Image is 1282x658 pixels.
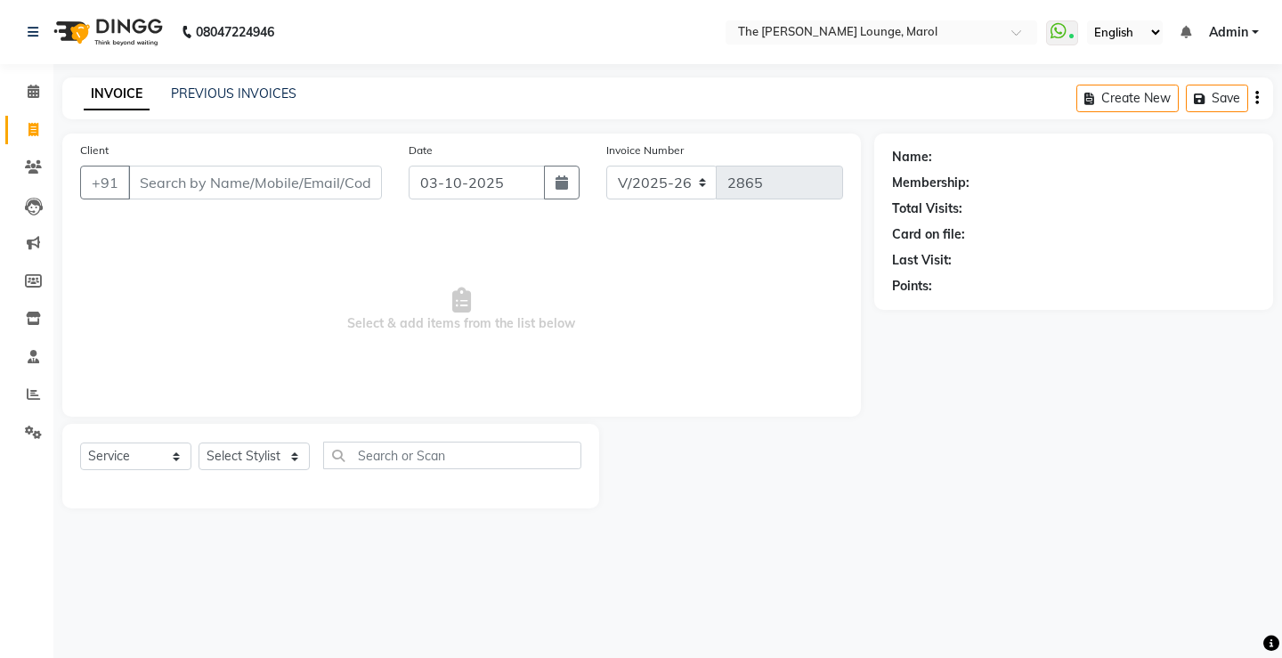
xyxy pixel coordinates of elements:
input: Search or Scan [323,442,581,469]
button: Create New [1076,85,1179,112]
div: Membership: [892,174,970,192]
button: +91 [80,166,130,199]
label: Client [80,142,109,158]
img: logo [45,7,167,57]
span: Admin [1209,23,1248,42]
a: INVOICE [84,78,150,110]
div: Card on file: [892,225,965,244]
div: Total Visits: [892,199,962,218]
button: Save [1186,85,1248,112]
input: Search by Name/Mobile/Email/Code [128,166,382,199]
label: Invoice Number [606,142,684,158]
div: Points: [892,277,932,296]
a: PREVIOUS INVOICES [171,85,296,102]
label: Date [409,142,433,158]
span: Select & add items from the list below [80,221,843,399]
b: 08047224946 [196,7,274,57]
div: Name: [892,148,932,167]
div: Last Visit: [892,251,952,270]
